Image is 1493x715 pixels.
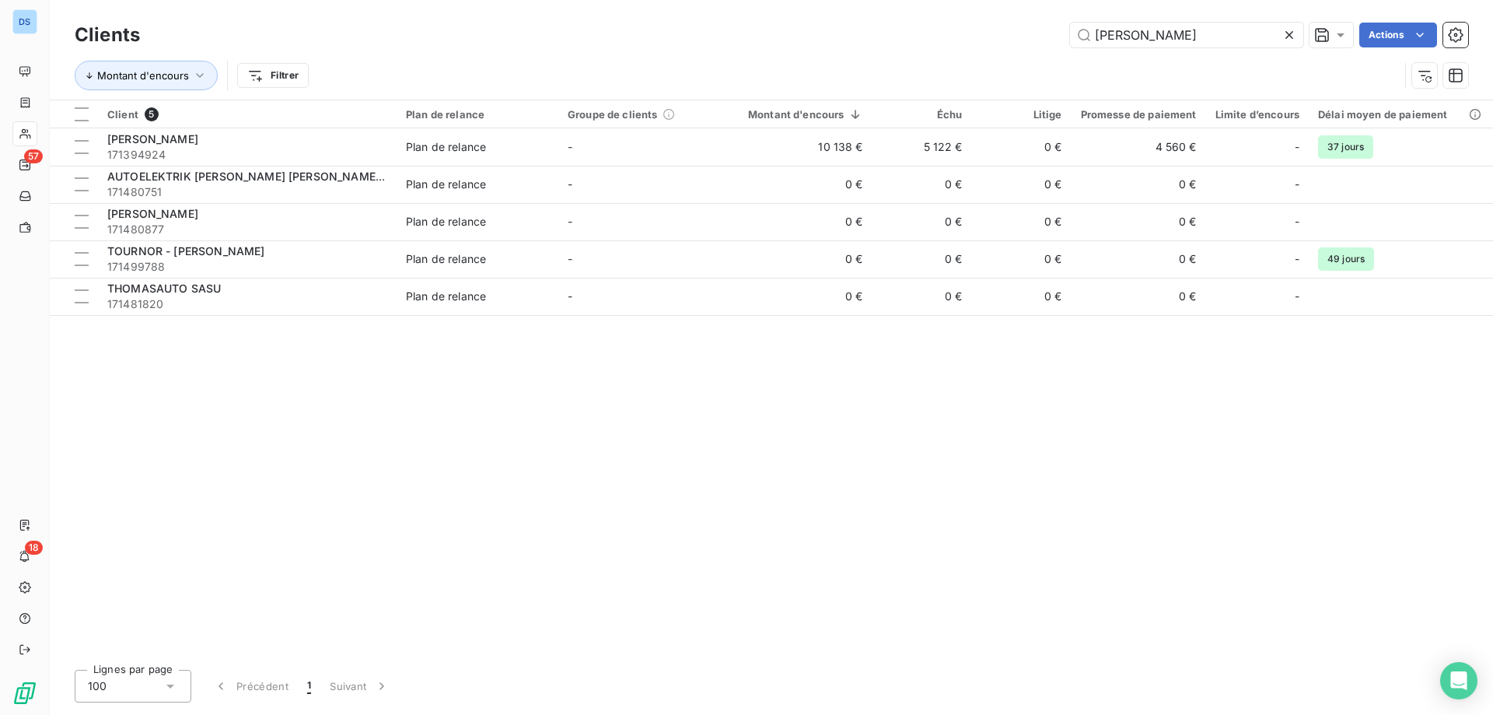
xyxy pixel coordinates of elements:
div: Échu [882,108,963,121]
button: Filtrer [237,63,309,88]
td: 0 € [1072,166,1206,203]
span: Client [107,108,138,121]
span: Groupe de clients [568,108,658,121]
span: 57 [24,149,43,163]
span: 49 jours [1318,247,1374,271]
span: 5 [145,107,159,121]
span: - [1295,177,1299,192]
span: THOMASAUTO SASU [107,282,221,295]
td: 0 € [972,278,1072,315]
button: Précédent [204,670,298,703]
button: Montant d'encours [75,61,218,90]
span: - [1295,251,1299,267]
div: Montant d'encours [729,108,863,121]
td: 0 € [872,203,972,240]
button: 1 [298,670,320,703]
div: Limite d’encours [1215,108,1299,121]
td: 0 € [972,240,1072,278]
td: 0 € [720,240,872,278]
div: Litige [981,108,1062,121]
span: - [568,289,572,303]
span: 171499788 [107,259,387,275]
span: - [1295,139,1299,155]
span: [PERSON_NAME] [107,207,198,220]
div: Open Intercom Messenger [1440,662,1477,699]
span: TOURNOR - [PERSON_NAME] [107,244,264,258]
button: Suivant [320,670,399,703]
div: Plan de relance [406,108,549,121]
div: Plan de relance [406,251,486,267]
img: Logo LeanPay [12,681,37,706]
div: Délai moyen de paiement [1318,108,1484,121]
span: Montant d'encours [97,69,189,82]
span: [PERSON_NAME] [107,132,198,145]
span: - [1295,214,1299,230]
span: 18 [25,541,43,555]
td: 0 € [720,278,872,315]
span: 171480877 [107,222,387,237]
td: 0 € [720,203,872,240]
input: Rechercher [1070,23,1303,47]
td: 0 € [1072,203,1206,240]
button: Actions [1359,23,1437,47]
td: 0 € [872,278,972,315]
span: - [568,215,572,228]
td: 4 560 € [1072,128,1206,166]
span: 171481820 [107,296,387,312]
div: Plan de relance [406,177,486,192]
span: - [568,140,572,153]
span: 1 [307,678,311,694]
td: 5 122 € [872,128,972,166]
td: 0 € [1072,278,1206,315]
span: - [1295,289,1299,304]
td: 0 € [972,166,1072,203]
span: 171480751 [107,184,387,200]
div: Promesse de paiement [1081,108,1197,121]
td: 0 € [872,166,972,203]
span: - [568,177,572,191]
div: Plan de relance [406,139,486,155]
td: 0 € [972,128,1072,166]
span: 171394924 [107,147,387,163]
td: 0 € [872,240,972,278]
span: 37 jours [1318,135,1373,159]
span: - [568,252,572,265]
span: 100 [88,678,107,694]
div: DS [12,9,37,34]
span: AUTOELEKTRIK [PERSON_NAME] [PERSON_NAME] & [PERSON_NAME] GI [107,170,498,183]
div: Plan de relance [406,214,486,230]
td: 0 € [720,166,872,203]
td: 10 138 € [720,128,872,166]
td: 0 € [972,203,1072,240]
div: Plan de relance [406,289,486,304]
td: 0 € [1072,240,1206,278]
h3: Clients [75,21,140,49]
